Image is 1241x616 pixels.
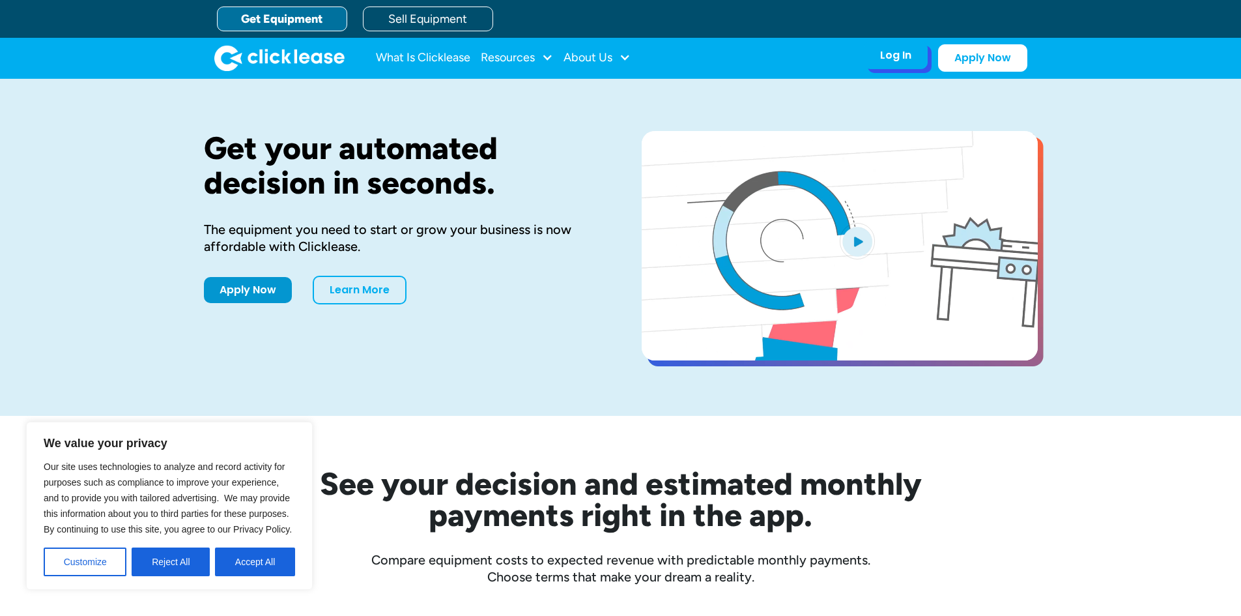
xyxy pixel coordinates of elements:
button: Accept All [215,548,295,576]
div: Compare equipment costs to expected revenue with predictable monthly payments. Choose terms that ... [204,551,1038,585]
a: home [214,45,345,71]
a: Sell Equipment [363,7,493,31]
img: Blue play button logo on a light blue circular background [840,223,875,259]
div: The equipment you need to start or grow your business is now affordable with Clicklease. [204,221,600,255]
span: Our site uses technologies to analyze and record activity for purposes such as compliance to impr... [44,462,292,535]
img: Clicklease logo [214,45,345,71]
a: Apply Now [938,44,1027,72]
button: Reject All [132,548,210,576]
a: Get Equipment [217,7,347,31]
button: Customize [44,548,126,576]
h1: Get your automated decision in seconds. [204,131,600,200]
h2: See your decision and estimated monthly payments right in the app. [256,468,986,531]
div: Log In [880,49,911,62]
div: About Us [563,45,631,71]
a: open lightbox [642,131,1038,360]
p: We value your privacy [44,435,295,451]
a: Apply Now [204,277,292,303]
div: Resources [481,45,553,71]
div: We value your privacy [26,422,313,590]
a: Learn More [313,276,407,304]
a: What Is Clicklease [376,45,470,71]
